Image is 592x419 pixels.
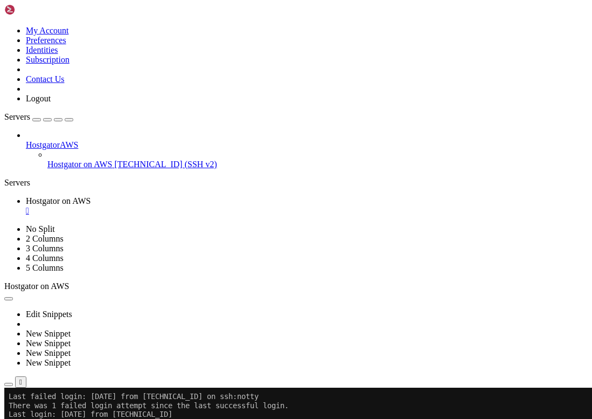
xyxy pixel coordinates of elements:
a: HostgatorAWS [26,140,588,150]
div:  [19,378,22,386]
span: Hostgator on AWS [4,281,69,291]
span: [ip-172-31-44-17.us-west-2.compute.internal:~]> [4,40,207,49]
a: Contact Us [26,74,65,84]
div: Servers [4,178,588,188]
a: 4 Columns [26,253,64,263]
a: Hostgator on AWS [26,196,588,216]
li: Hostgator on AWS [TECHNICAL_ID] (SSH v2) [47,150,588,169]
div: (48, 4) [222,40,227,50]
x-row: There was 1 failed login attempt since the last successful login. [4,13,451,23]
a: Logout [26,94,51,103]
a: Servers [4,112,73,121]
span: [TECHNICAL_ID] (SSH v2) [115,160,217,169]
a:  [26,206,588,216]
a: Edit Snippets [26,310,72,319]
span: HostgatorAWS [26,140,78,149]
span: Servers [4,112,30,121]
a: 5 Columns [26,263,64,272]
a: New Snippet [26,339,71,348]
a: Preferences [26,36,66,45]
x-row: BASH shell ready for centos [4,31,451,40]
a: New Snippet [26,358,71,367]
button:  [15,376,26,388]
a: 3 Columns [26,244,64,253]
li: HostgatorAWS [26,130,588,169]
x-row: Last failed login: [DATE] from [TECHNICAL_ID] on ssh:notty [4,4,451,13]
a: No Split [26,224,55,233]
img: Shellngn [4,4,66,15]
a: Hostgator on AWS [TECHNICAL_ID] (SSH v2) [47,160,588,169]
span: Hostgator on AWS [47,160,113,169]
x-row: Last login: [DATE] from [TECHNICAL_ID] [4,22,451,31]
a: Subscription [26,55,69,64]
a: My Account [26,26,69,35]
a: New Snippet [26,329,71,338]
a: New Snippet [26,348,71,358]
a: 2 Columns [26,234,64,243]
a: Identities [26,45,58,54]
span: Hostgator on AWS [26,196,91,205]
